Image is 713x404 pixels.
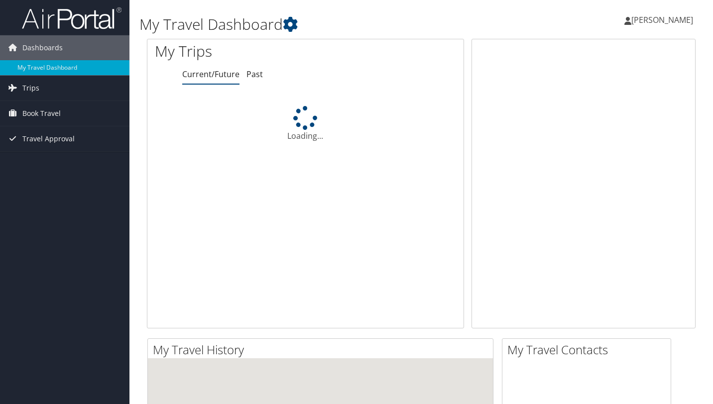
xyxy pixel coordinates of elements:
span: Book Travel [22,101,61,126]
img: airportal-logo.png [22,6,121,30]
h2: My Travel History [153,341,493,358]
a: [PERSON_NAME] [624,5,703,35]
a: Past [246,69,263,80]
a: Current/Future [182,69,239,80]
h1: My Travel Dashboard [139,14,515,35]
h1: My Trips [155,41,324,62]
span: Travel Approval [22,126,75,151]
h2: My Travel Contacts [507,341,671,358]
span: Trips [22,76,39,101]
span: [PERSON_NAME] [631,14,693,25]
span: Dashboards [22,35,63,60]
div: Loading... [147,106,464,142]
